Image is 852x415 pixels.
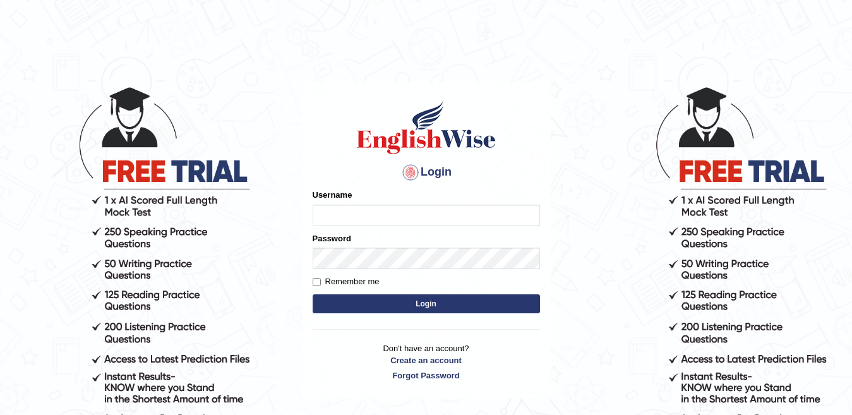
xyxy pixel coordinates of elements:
label: Password [313,232,351,244]
a: Forgot Password [313,370,540,382]
h4: Login [313,162,540,183]
button: Login [313,294,540,313]
p: Don't have an account? [313,342,540,382]
label: Remember me [313,275,380,288]
input: Remember me [313,278,321,286]
label: Username [313,189,352,201]
a: Create an account [313,354,540,366]
img: Logo of English Wise sign in for intelligent practice with AI [354,99,498,156]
